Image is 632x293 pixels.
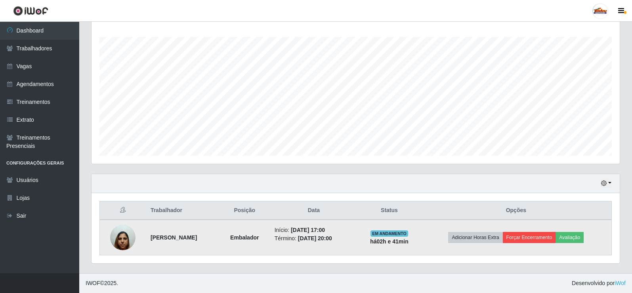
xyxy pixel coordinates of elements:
[615,280,626,286] a: iWof
[230,234,259,241] strong: Embalador
[448,232,502,243] button: Adicionar Horas Extra
[275,226,353,234] li: Início:
[572,279,626,287] span: Desenvolvido por
[275,234,353,243] li: Término:
[86,280,100,286] span: IWOF
[86,279,118,287] span: © 2025 .
[270,201,358,220] th: Data
[556,232,584,243] button: Avaliação
[291,227,325,233] time: [DATE] 17:00
[358,201,420,220] th: Status
[220,201,270,220] th: Posição
[146,201,220,220] th: Trabalhador
[13,6,48,16] img: CoreUI Logo
[370,238,409,245] strong: há 02 h e 41 min
[370,230,408,237] span: EM ANDAMENTO
[110,220,136,254] img: 1730150027487.jpeg
[298,235,332,241] time: [DATE] 20:00
[151,234,197,241] strong: [PERSON_NAME]
[503,232,556,243] button: Forçar Encerramento
[421,201,612,220] th: Opções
